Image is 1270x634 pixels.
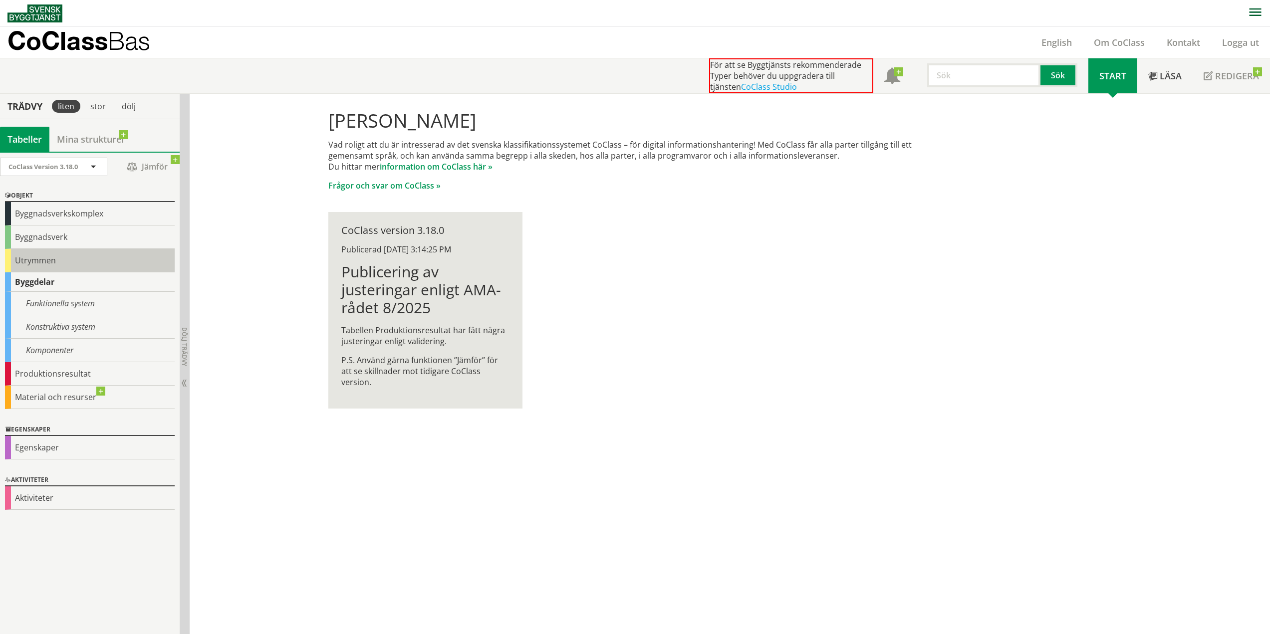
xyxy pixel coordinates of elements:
span: Jämför [117,158,177,176]
div: Byggdelar [5,272,175,292]
div: Konstruktiva system [5,315,175,339]
p: P.S. Använd gärna funktionen ”Jämför” för att se skillnader mot tidigare CoClass version. [341,355,509,388]
span: Läsa [1160,70,1182,82]
h1: [PERSON_NAME] [328,109,942,131]
div: Material och resurser [5,386,175,409]
div: Funktionella system [5,292,175,315]
div: Egenskaper [5,424,175,436]
span: Redigera [1215,70,1259,82]
div: Egenskaper [5,436,175,459]
button: Sök [1040,63,1077,87]
a: Kontakt [1156,36,1211,48]
div: Utrymmen [5,249,175,272]
a: Mina strukturer [49,127,133,152]
input: Sök [927,63,1040,87]
span: Start [1099,70,1126,82]
a: English [1030,36,1083,48]
div: Komponenter [5,339,175,362]
a: Om CoClass [1083,36,1156,48]
div: liten [52,100,80,113]
a: Läsa [1137,58,1193,93]
div: stor [84,100,112,113]
span: Dölj trädvy [180,327,189,366]
div: Trädvy [2,101,48,112]
div: Publicerad [DATE] 3:14:25 PM [341,244,509,255]
div: Aktiviteter [5,474,175,486]
p: Tabellen Produktionsresultat har fått några justeringar enligt validering. [341,325,509,347]
div: CoClass version 3.18.0 [341,225,509,236]
a: CoClassBas [7,27,172,58]
div: Byggnadsverk [5,225,175,249]
img: Svensk Byggtjänst [7,4,62,22]
a: Logga ut [1211,36,1270,48]
a: information om CoClass här » [380,161,493,172]
div: Aktiviteter [5,486,175,510]
span: CoClass Version 3.18.0 [8,162,78,171]
h1: Publicering av justeringar enligt AMA-rådet 8/2025 [341,263,509,317]
a: Frågor och svar om CoClass » [328,180,441,191]
a: CoClass Studio [741,81,797,92]
a: Start [1088,58,1137,93]
div: dölj [116,100,142,113]
div: Objekt [5,190,175,202]
p: Vad roligt att du är intresserad av det svenska klassifikationssystemet CoClass – för digital inf... [328,139,942,172]
span: Bas [108,26,150,55]
span: Notifikationer [884,69,900,85]
div: För att se Byggtjänsts rekommenderade Typer behöver du uppgradera till tjänsten [709,58,873,93]
div: Produktionsresultat [5,362,175,386]
p: CoClass [7,35,150,46]
div: Byggnadsverkskomplex [5,202,175,225]
a: Redigera [1193,58,1270,93]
